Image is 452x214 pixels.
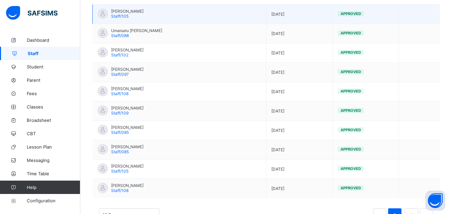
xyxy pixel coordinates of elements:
[98,183,108,193] img: default.svg
[98,164,108,174] img: default.svg
[27,144,80,150] span: Lesson Plan
[27,37,80,43] span: Dashboard
[111,169,128,174] span: Staff/105
[341,166,361,171] span: Approved
[27,77,80,83] span: Parent
[271,109,328,114] span: [DATE]
[271,70,328,75] span: [DATE]
[111,14,128,19] span: Staff/105
[111,33,129,38] span: Staff/088
[341,50,361,55] span: Approved
[98,125,108,135] img: default.svg
[341,11,361,16] span: Approved
[341,31,361,35] span: Approved
[111,149,129,154] span: Staff/085
[341,186,361,190] span: Approved
[111,91,128,96] span: Staff/108
[341,147,361,152] span: Approved
[111,86,144,91] span: [PERSON_NAME]
[111,47,144,52] span: [PERSON_NAME]
[27,185,80,190] span: Help
[27,171,80,176] span: Time Table
[111,9,144,14] span: [PERSON_NAME]
[111,130,129,135] span: Staff/085
[27,64,80,69] span: Student
[111,105,144,111] span: [PERSON_NAME]
[111,183,144,188] span: [PERSON_NAME]
[111,144,144,149] span: [PERSON_NAME]
[27,118,80,123] span: Broadsheet
[111,67,144,72] span: [PERSON_NAME]
[98,67,108,77] img: default.svg
[271,186,328,191] span: [DATE]
[271,31,328,36] span: [DATE]
[27,198,80,203] span: Configuration
[98,47,108,57] img: default.svg
[111,111,128,116] span: Staff/109
[341,128,361,132] span: Approved
[271,50,328,55] span: [DATE]
[271,147,328,152] span: [DATE]
[111,28,162,33] span: Umaisatu [PERSON_NAME]
[111,188,128,193] span: Staff/108
[271,12,328,17] span: [DATE]
[271,128,328,133] span: [DATE]
[27,104,80,110] span: Classes
[341,108,361,113] span: Approved
[27,131,80,136] span: CBT
[271,167,328,172] span: [DATE]
[271,89,328,94] span: [DATE]
[27,91,80,96] span: Fees
[28,51,80,56] span: Staff
[98,9,108,19] img: default.svg
[425,191,445,211] button: Open asap
[98,144,108,154] img: default.svg
[98,28,108,38] img: default.svg
[341,69,361,74] span: Approved
[111,164,144,169] span: [PERSON_NAME]
[111,125,144,130] span: [PERSON_NAME]
[27,158,80,163] span: Messaging
[6,6,58,20] img: safsims
[98,86,108,96] img: default.svg
[98,105,108,116] img: default.svg
[111,52,128,57] span: Staff/102
[341,89,361,93] span: Approved
[111,72,129,77] span: Staff/097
